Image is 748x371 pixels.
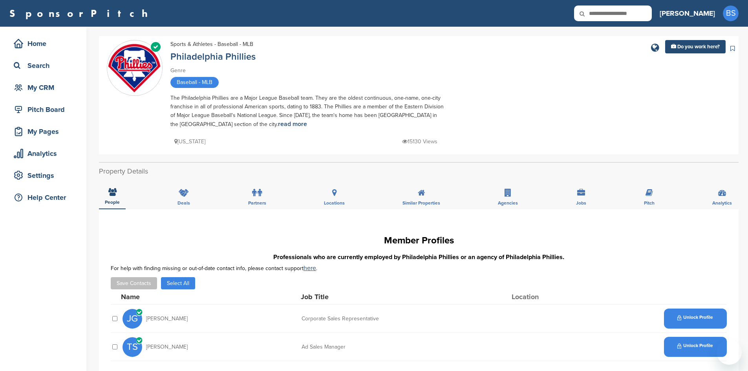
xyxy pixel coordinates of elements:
span: Unlock Profile [677,343,713,349]
a: read more [278,120,307,128]
span: Unlock Profile [677,315,713,320]
div: Settings [12,168,79,183]
span: Do you work here? [677,44,720,50]
a: My CRM [8,79,79,97]
span: Deals [177,201,190,205]
div: Analytics [12,146,79,161]
a: SponsorPitch [9,8,153,18]
a: My Pages [8,122,79,141]
a: [PERSON_NAME] [660,5,715,22]
a: Search [8,57,79,75]
iframe: Button to launch messaging window [717,340,742,365]
button: Select All [161,277,195,289]
span: People [105,200,120,205]
div: Genre [170,66,445,75]
span: Partners [248,201,266,205]
div: My Pages [12,124,79,139]
a: Pitch Board [8,101,79,119]
p: 15130 Views [402,137,437,146]
span: BS [723,5,739,21]
span: Similar Properties [402,201,440,205]
div: Pitch Board [12,102,79,117]
span: Jobs [576,201,586,205]
div: Ad Sales Manager [302,344,419,350]
p: [US_STATE] [174,137,205,146]
img: Sponsorpitch & Philadelphia Phillies [107,43,162,93]
div: Corporate Sales Representative [302,316,419,322]
span: Baseball - MLB [170,77,219,88]
button: Save Contacts [111,277,157,289]
div: The Philadelphia Phillies are a Major League Baseball team. They are the oldest continuous, one-n... [170,94,445,129]
div: Home [12,37,79,51]
h3: Professionals who are currently employed by Philadelphia Phillies or an agency of Philadelphia Ph... [111,252,727,262]
span: [PERSON_NAME] [146,344,188,350]
a: Home [8,35,79,53]
a: Do you work here? [665,40,726,53]
a: Philadelphia Phillies [170,51,256,62]
h2: Property Details [99,166,739,177]
div: Search [12,58,79,73]
a: TS [PERSON_NAME] Ad Sales Manager Unlock Profile [123,333,727,361]
span: Agencies [498,201,518,205]
div: Help Center [12,190,79,205]
h3: [PERSON_NAME] [660,8,715,19]
div: Location [512,293,571,300]
a: JG [PERSON_NAME] Corporate Sales Representative Unlock Profile [123,305,727,333]
div: Sports & Athletes - Baseball - MLB [170,40,253,49]
div: For help with finding missing or out-of-date contact info, please contact support . [111,265,727,271]
span: Locations [324,201,345,205]
a: Analytics [8,144,79,163]
div: My CRM [12,80,79,95]
span: Pitch [644,201,655,205]
a: Settings [8,166,79,185]
a: Help Center [8,188,79,207]
div: Job Title [301,293,419,300]
a: here [304,264,316,272]
span: JG [123,309,142,329]
span: [PERSON_NAME] [146,316,188,322]
div: Name [121,293,207,300]
h1: Member Profiles [111,234,727,248]
span: Analytics [712,201,732,205]
span: TS [123,337,142,357]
